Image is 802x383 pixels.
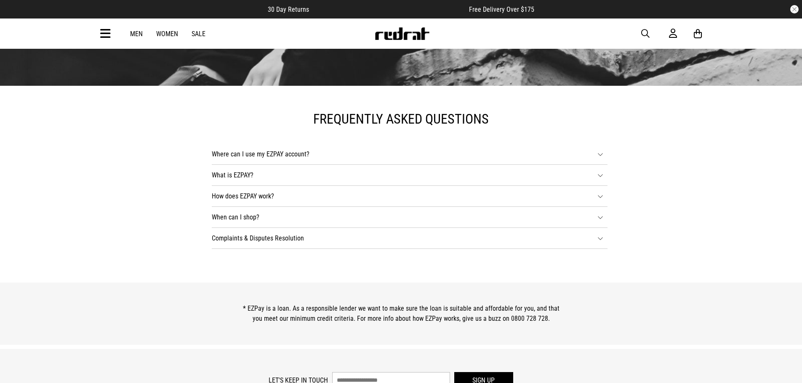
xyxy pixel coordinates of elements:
li: Complaints & Disputes Resolution [212,228,607,249]
img: Redrat logo [374,27,430,40]
iframe: Customer reviews powered by Trustpilot [326,5,452,13]
span: 30 Day Returns [268,5,309,13]
button: Open LiveChat chat widget [7,3,32,29]
li: Where can I use my EZPAY account? [212,144,607,165]
p: * EZPay is a loan. As a responsible lender we want to make sure the loan is suitable and affordab... [241,283,562,345]
a: Men [130,30,143,38]
h2: Frequently Asked Questions [195,111,607,127]
a: Sale [192,30,205,38]
li: When can I shop? [212,207,607,228]
span: Free Delivery Over $175 [469,5,534,13]
li: What is EZPAY? [212,165,607,186]
li: How does EZPAY work? [212,186,607,207]
a: Women [156,30,178,38]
